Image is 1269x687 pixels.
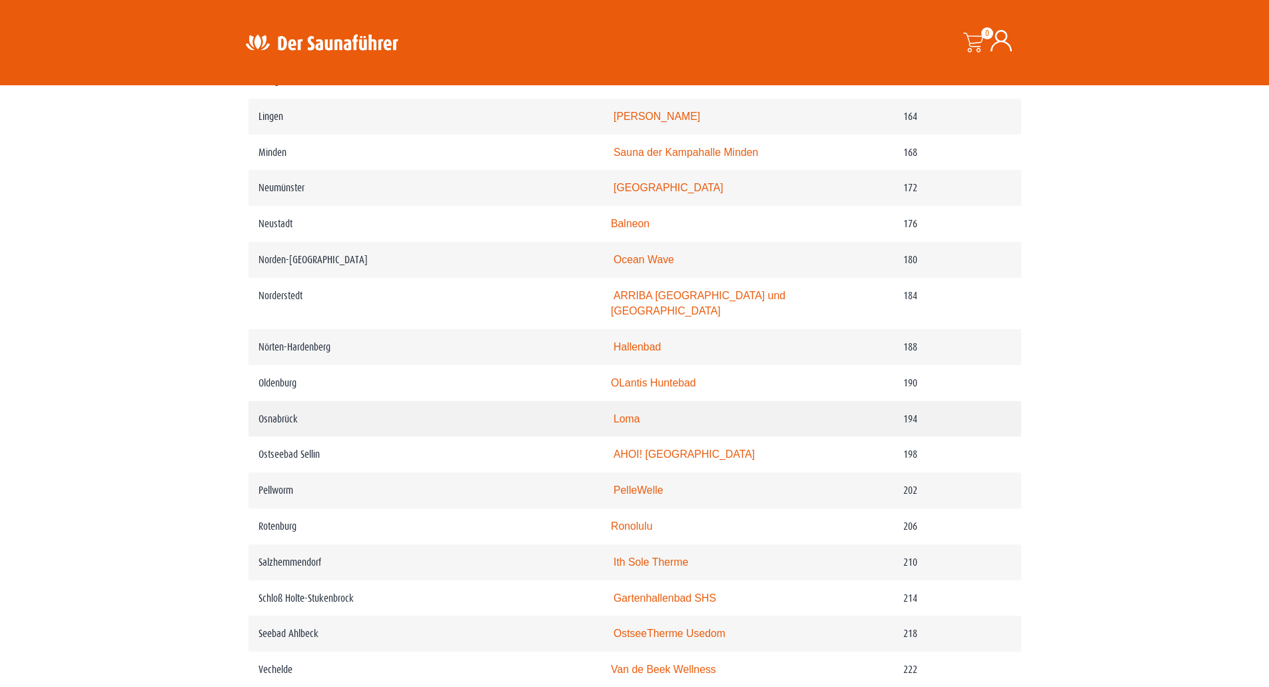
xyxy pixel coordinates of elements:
td: Pellworm [248,472,602,508]
a: AHOI! [GEOGRAPHIC_DATA] [614,448,755,460]
a: Sauna der Kampahalle Minden [614,147,758,158]
td: 198 [893,436,1021,472]
a: Gartenhallenbad SHS [614,592,716,604]
td: Neumünster [248,170,602,206]
a: Ocean Wave [614,254,674,265]
td: Schloß Holte-Stukenbrock [248,580,602,616]
a: Ronolulu [611,520,652,532]
td: 188 [893,329,1021,365]
td: Norderstedt [248,278,602,330]
td: Neustadt [248,206,602,242]
td: 176 [893,206,1021,242]
td: Seebad Ahlbeck [248,616,602,652]
td: 168 [893,135,1021,171]
a: Loma [614,413,640,424]
td: 202 [893,472,1021,508]
td: Nörten-Hardenberg [248,329,602,365]
a: Hallenbad [614,341,661,352]
td: 172 [893,170,1021,206]
a: OstseeTherme Usedom [614,628,725,639]
td: 164 [893,99,1021,135]
a: [GEOGRAPHIC_DATA] [614,182,723,193]
a: OLantis Huntebad [611,377,696,388]
a: Balneon [611,218,649,229]
a: Van de Beek Wellness [611,664,716,675]
td: Minden [248,135,602,171]
td: 214 [893,580,1021,616]
span: 0 [981,27,993,39]
td: 180 [893,242,1021,278]
td: 190 [893,365,1021,401]
td: 184 [893,278,1021,330]
td: 218 [893,616,1021,652]
td: Lingen [248,99,602,135]
td: Norden-[GEOGRAPHIC_DATA] [248,242,602,278]
td: Ostseebad Sellin [248,436,602,472]
td: Salzhemmendorf [248,544,602,580]
td: 194 [893,401,1021,437]
td: Oldenburg [248,365,602,401]
a: Ith Sole Therme [614,556,688,568]
a: PelleWelle [614,484,663,496]
td: Osnabrück [248,401,602,437]
td: Rotenburg [248,508,602,544]
a: [PERSON_NAME] [614,111,700,122]
td: 206 [893,508,1021,544]
td: 210 [893,544,1021,580]
a: ARRIBA [GEOGRAPHIC_DATA] und [GEOGRAPHIC_DATA] [611,290,785,317]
